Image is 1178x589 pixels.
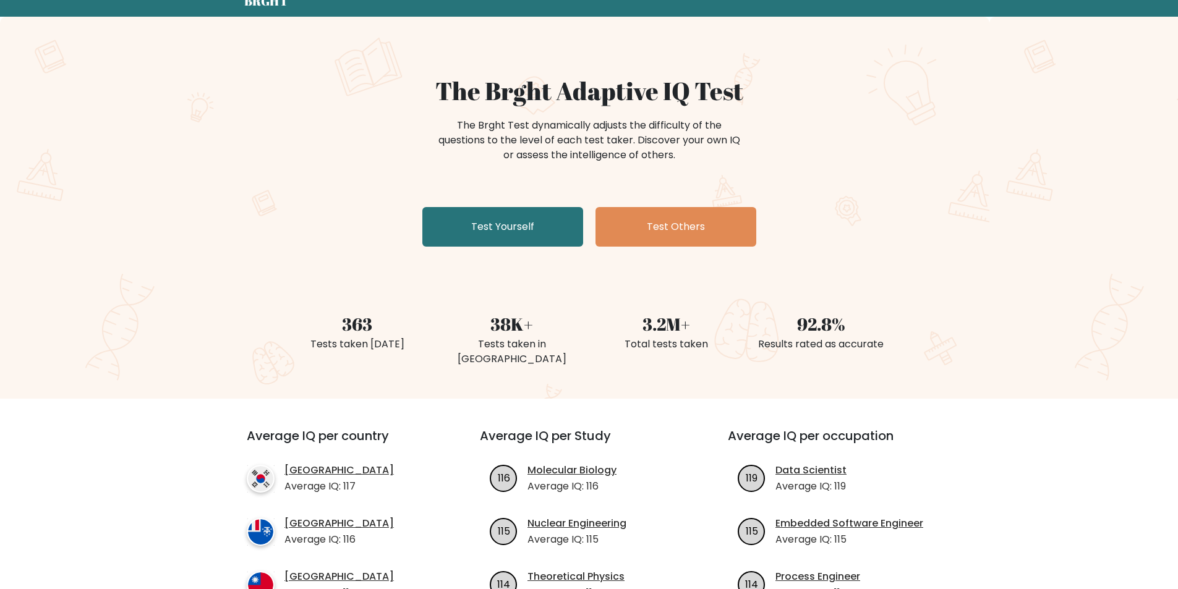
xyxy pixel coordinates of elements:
[746,523,758,538] text: 115
[728,428,946,458] h3: Average IQ per occupation
[284,569,394,584] a: [GEOGRAPHIC_DATA]
[288,337,427,352] div: Tests taken [DATE]
[422,207,583,247] a: Test Yourself
[288,76,891,106] h1: The Brght Adaptive IQ Test
[597,311,736,337] div: 3.2M+
[284,532,394,547] p: Average IQ: 116
[442,311,582,337] div: 38K+
[751,337,891,352] div: Results rated as accurate
[775,532,923,547] p: Average IQ: 115
[527,463,617,478] a: Molecular Biology
[595,207,756,247] a: Test Others
[284,516,394,531] a: [GEOGRAPHIC_DATA]
[247,465,275,493] img: country
[527,516,626,531] a: Nuclear Engineering
[288,311,427,337] div: 363
[480,428,698,458] h3: Average IQ per Study
[284,463,394,478] a: [GEOGRAPHIC_DATA]
[775,479,847,494] p: Average IQ: 119
[597,337,736,352] div: Total tests taken
[435,118,744,163] div: The Brght Test dynamically adjusts the difficulty of the questions to the level of each test take...
[247,428,435,458] h3: Average IQ per country
[247,518,275,546] img: country
[527,532,626,547] p: Average IQ: 115
[527,479,617,494] p: Average IQ: 116
[498,470,510,485] text: 116
[775,516,923,531] a: Embedded Software Engineer
[284,479,394,494] p: Average IQ: 117
[775,463,847,478] a: Data Scientist
[746,470,758,485] text: 119
[527,569,625,584] a: Theoretical Physics
[751,311,891,337] div: 92.8%
[498,523,510,538] text: 115
[442,337,582,367] div: Tests taken in [GEOGRAPHIC_DATA]
[775,569,860,584] a: Process Engineer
